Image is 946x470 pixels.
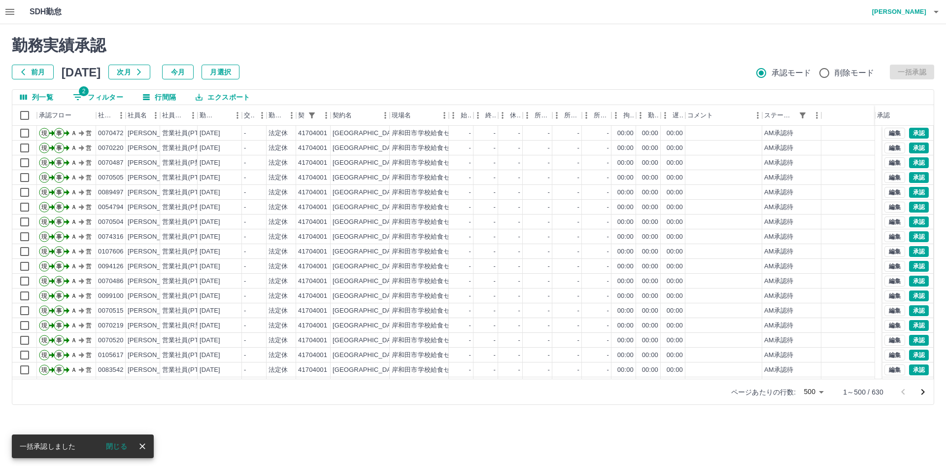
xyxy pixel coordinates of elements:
div: 始業 [461,105,472,126]
div: - [244,247,246,256]
div: - [244,217,246,227]
div: 営業社員(P契約) [162,203,210,212]
div: ステータス [762,105,821,126]
text: 事 [56,204,62,211]
div: - [548,158,550,168]
button: 承認 [909,187,929,198]
div: - [494,173,496,182]
div: 00:00 [617,144,634,153]
div: [DATE] [200,203,220,212]
div: - [607,129,609,138]
div: 41704001 [298,217,327,227]
div: 00:00 [617,188,634,197]
text: 営 [86,130,92,137]
div: - [607,232,609,242]
button: 編集 [884,350,905,361]
text: 営 [86,189,92,196]
div: 41704001 [298,144,327,153]
div: [PERSON_NAME] [128,217,181,227]
text: 現 [41,189,47,196]
button: 編集 [884,128,905,139]
div: 00:00 [667,217,683,227]
button: 承認 [909,128,929,139]
div: [GEOGRAPHIC_DATA] [333,129,401,138]
text: Ａ [71,204,77,211]
div: 00:00 [667,144,683,153]
div: - [548,188,550,197]
div: AM承認待 [764,232,793,242]
div: AM承認待 [764,158,793,168]
div: [PERSON_NAME] [128,232,181,242]
div: 法定休 [269,247,288,256]
div: 岸和田市学校給食センター [392,188,470,197]
div: 営業社員(PT契約) [162,129,214,138]
div: [PERSON_NAME] [128,173,181,182]
div: 0074316 [98,232,124,242]
div: 社員区分 [162,105,186,126]
div: 00:00 [667,203,683,212]
h5: [DATE] [62,65,101,79]
div: - [518,129,520,138]
button: 承認 [909,290,929,301]
div: AM承認待 [764,203,793,212]
text: 営 [86,159,92,166]
div: - [548,129,550,138]
text: 現 [41,233,47,240]
span: 削除モード [835,67,875,79]
div: 営業社員(P契約) [162,158,210,168]
div: - [518,158,520,168]
button: メニュー [319,108,334,123]
button: 承認 [909,335,929,346]
button: 編集 [884,261,905,272]
div: [GEOGRAPHIC_DATA] [333,203,401,212]
div: AM承認待 [764,144,793,153]
div: - [548,203,550,212]
div: [PERSON_NAME] [128,247,181,256]
button: フィルター表示 [796,108,810,122]
div: - [607,144,609,153]
div: - [469,144,471,153]
div: 0089497 [98,188,124,197]
div: 0070487 [98,158,124,168]
div: 41704001 [298,188,327,197]
div: 勤務 [648,105,659,126]
div: AM承認待 [764,173,793,182]
button: 承認 [909,143,929,153]
div: - [548,144,550,153]
div: 0107606 [98,247,124,256]
div: - [577,188,579,197]
text: 営 [86,174,92,181]
div: 岸和田市学校給食センター [392,144,470,153]
div: - [577,203,579,212]
button: 編集 [884,276,905,287]
div: 500 [800,385,827,399]
text: 営 [86,145,92,151]
div: [PERSON_NAME] [128,129,181,138]
div: - [494,188,496,197]
div: 勤務区分 [269,105,284,126]
text: 営 [86,218,92,225]
div: - [244,188,246,197]
text: 事 [56,218,62,225]
div: 交通費 [242,105,267,126]
div: コメント [685,105,762,126]
button: 閉じる [98,439,135,454]
div: AM承認待 [764,217,793,227]
div: 00:00 [642,144,658,153]
div: 00:00 [642,129,658,138]
button: 前月 [12,65,54,79]
div: 41704001 [298,173,327,182]
div: 拘束 [611,105,636,126]
div: 法定休 [269,188,288,197]
span: 2 [79,86,89,96]
div: 00:00 [667,129,683,138]
div: [DATE] [200,173,220,182]
div: [GEOGRAPHIC_DATA] [333,217,401,227]
div: 岸和田市学校給食センター [392,129,470,138]
div: 営業社員(PT契約) [162,173,214,182]
div: - [244,232,246,242]
button: フィルター表示 [305,108,319,122]
div: - [577,158,579,168]
div: 拘束 [623,105,634,126]
button: 承認 [909,364,929,375]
